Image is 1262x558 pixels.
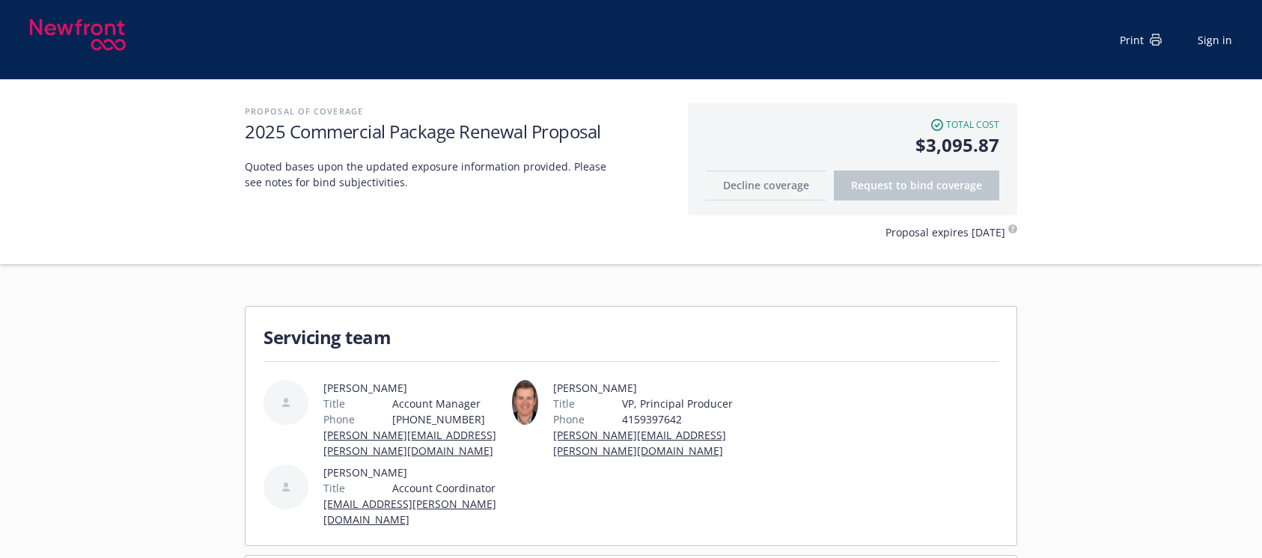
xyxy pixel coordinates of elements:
span: Account Coordinator [392,480,506,496]
span: Decline coverage [723,178,809,192]
span: [PERSON_NAME] [323,465,506,480]
a: Sign in [1198,32,1232,48]
span: Request to bind [851,178,982,192]
a: [PERSON_NAME][EMAIL_ADDRESS][PERSON_NAME][DOMAIN_NAME] [553,428,726,458]
span: Quoted bases upon the updated exposure information provided. Please see notes for bind subjectivi... [245,159,619,190]
span: coverage [936,178,982,192]
span: Phone [323,411,355,427]
button: Decline coverage [706,171,826,200]
span: [PERSON_NAME] [323,380,506,396]
h2: Proposal of coverage [245,103,673,119]
span: Title [323,396,345,411]
h1: Servicing team [263,325,999,349]
div: Print [1120,32,1162,48]
button: Request to bindcoverage [834,171,999,200]
a: [EMAIL_ADDRESS][PERSON_NAME][DOMAIN_NAME] [323,497,496,527]
span: VP, Principal Producer [622,396,755,411]
span: Proposal expires [DATE] [885,224,1005,240]
span: Title [553,396,575,411]
h1: 2025 Commercial Package Renewal Proposal [245,119,673,144]
img: employee photo [512,380,538,425]
span: [PHONE_NUMBER] [392,411,506,427]
span: [PERSON_NAME] [553,380,755,396]
span: Total cost [946,118,999,132]
span: 4159397642 [622,411,755,427]
span: Title [323,480,345,496]
a: [PERSON_NAME][EMAIL_ADDRESS][PERSON_NAME][DOMAIN_NAME] [323,428,496,458]
span: Account Manager [392,396,506,411]
span: $3,095.87 [706,132,999,159]
span: Phone [553,411,585,427]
